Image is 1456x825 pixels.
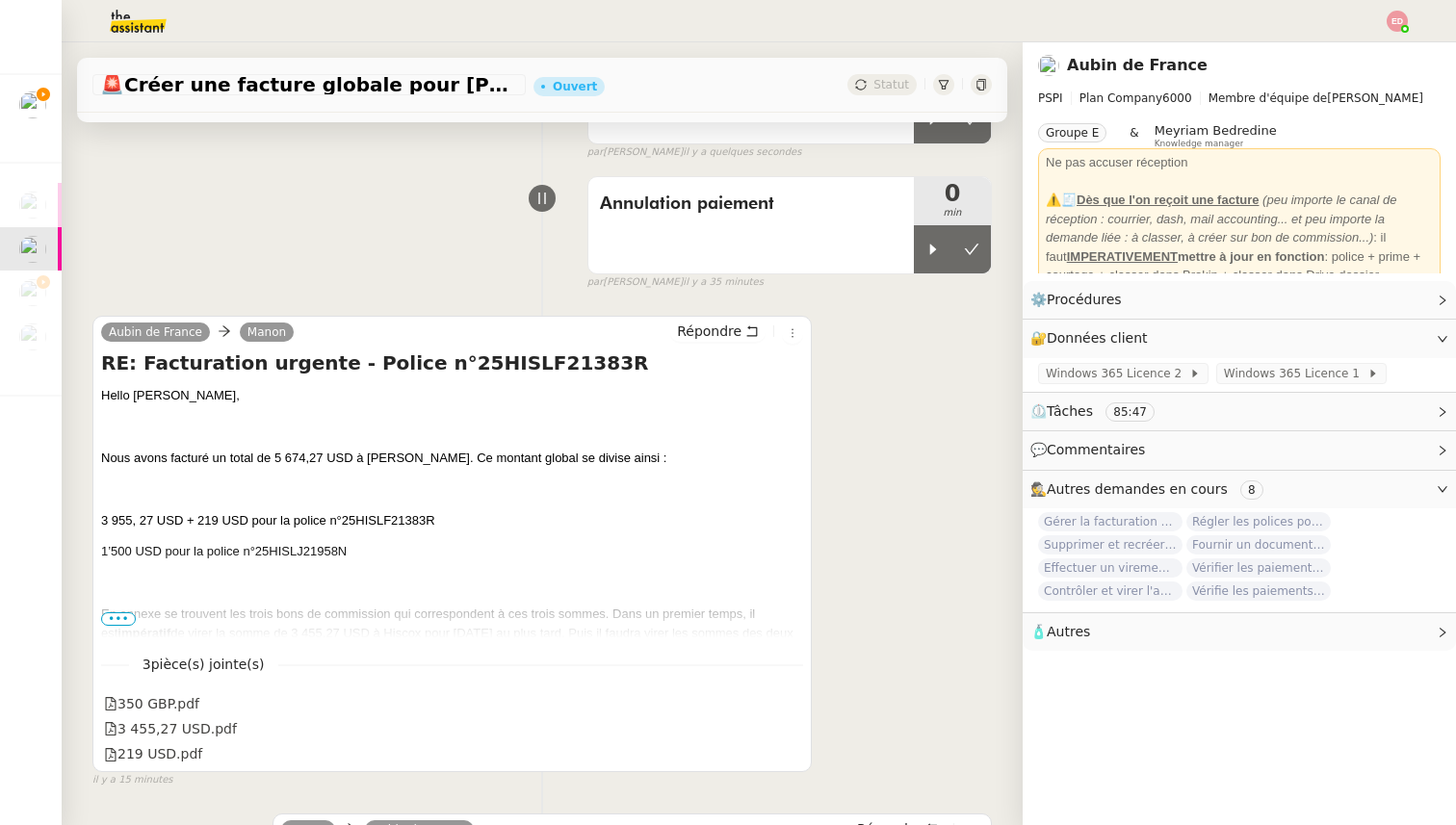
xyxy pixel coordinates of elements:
[1047,481,1228,497] span: Autres demandes en cours
[914,205,991,221] span: min
[1077,193,1259,207] u: Dès que l'on reçoit une facture
[1030,289,1131,311] span: ⚙️
[1186,581,1331,601] span: Vérifie les paiements des primes récentes
[1047,403,1093,419] span: Tâches
[873,78,909,91] span: Statut
[587,274,764,291] small: [PERSON_NAME]
[1023,320,1456,357] div: 🔐Données client
[683,144,801,161] span: il y a quelques secondes
[683,274,764,291] span: il y a 35 minutes
[19,279,46,306] img: users%2FALbeyncImohZ70oG2ud0kR03zez1%2Favatar%2F645c5494-5e49-4313-a752-3cbe407590be
[1047,624,1090,639] span: Autres
[670,321,766,342] button: Répondre
[587,274,604,291] span: par
[101,323,210,341] a: Aubin de France
[1162,91,1192,105] span: 6000
[117,626,170,640] b: impératif
[1105,402,1155,422] nz-tag: 85:47
[1067,249,1325,264] strong: mettre à jour en fonction
[104,693,199,715] div: 350 GBP.pdf
[1224,364,1367,383] span: Windows 365 Licence 1
[587,144,802,161] small: [PERSON_NAME]
[1067,249,1178,264] u: IMPERATIVEMENT
[1067,56,1208,74] a: Aubin de France
[1046,191,1433,303] div: ⚠️🧾 : il faut : police + prime + courtage + classer dans Brokin + classer dans Drive dossier Fact...
[1038,512,1183,531] span: Gérer la facturation des avenants
[587,144,604,161] span: par
[92,772,173,788] span: il y a 15 minutes
[101,606,793,658] span: En annexe se trouvent les trois bons de commission qui correspondent à ces trois sommes. Dans un ...
[1186,535,1331,554] span: Fournir un document bancaire complet
[1130,123,1138,148] span: &
[1038,581,1183,601] span: Contrôler et virer l'achat prime
[553,81,597,92] div: Ouvert
[101,544,347,558] span: 1’500 USD pour la police n°25HISLJ21958N
[101,612,136,626] span: •••
[1240,480,1263,500] nz-tag: 8
[101,349,803,376] h4: RE: Facturation urgente - Police n°25HISLF21383R
[151,657,265,672] span: pièce(s) jointe(s)
[677,322,741,341] span: Répondre
[1387,11,1408,32] img: svg
[240,323,294,341] a: Manon
[19,236,46,263] img: users%2FSclkIUIAuBOhhDrbgjtrSikBoD03%2Favatar%2F48cbc63d-a03d-4817-b5bf-7f7aeed5f2a9
[1030,481,1271,497] span: 🕵️
[1038,123,1106,142] nz-tag: Groupe E
[1038,91,1063,105] span: PSPI
[1023,613,1456,651] div: 🧴Autres
[100,75,518,94] span: Créer une facture globale pour [PERSON_NAME]
[19,192,46,219] img: users%2Fa6PbEmLwvGXylUqKytRPpDpAx153%2Favatar%2Ffanny.png
[1047,442,1145,457] span: Commentaires
[1046,153,1433,172] div: Ne pas accuser réception
[1047,330,1148,346] span: Données client
[1030,403,1171,419] span: ⏲️
[1155,123,1277,138] span: Meyriam Bedredine
[1023,431,1456,469] div: 💬Commentaires
[101,513,435,528] span: 3 955, 27 USD + 219 USD pour la police n°25HISLF21383R
[1209,91,1328,105] span: Membre d'équipe de
[19,91,46,118] img: users%2FWH1OB8fxGAgLOjAz1TtlPPgOcGL2%2Favatar%2F32e28291-4026-4208-b892-04f74488d877
[101,388,240,402] span: Hello [PERSON_NAME],
[100,73,124,96] span: 🚨
[1023,281,1456,319] div: ⚙️Procédures
[1155,139,1244,149] span: Knowledge manager
[101,451,666,465] span: Nous avons facturé un total de 5 674,27 USD à [PERSON_NAME]. Ce montant global se divise ainsi :
[1046,364,1189,383] span: Windows 365 Licence 2
[104,718,237,740] div: 3 455,27 USD.pdf
[1030,624,1090,639] span: 🧴
[1186,558,1331,578] span: Vérifier les paiements reçus
[19,323,46,350] img: users%2FSclkIUIAuBOhhDrbgjtrSikBoD03%2Favatar%2F48cbc63d-a03d-4817-b5bf-7f7aeed5f2a9
[600,190,902,219] span: Annulation paiement
[1023,471,1456,508] div: 🕵️Autres demandes en cours 8
[1038,535,1183,554] span: Supprimer et recréer la facture Steelhead
[104,743,202,765] div: 219 USD.pdf
[1046,193,1397,245] em: (peu importe le canal de réception : courrier, dash, mail accounting... et peu importe la demande...
[1023,393,1456,430] div: ⏲️Tâches 85:47
[1038,558,1183,578] span: Effectuer un virement urgent
[1186,512,1331,531] span: Régler les polices pour les Lefort
[1038,89,1441,108] span: [PERSON_NAME]
[1030,327,1156,349] span: 🔐
[1155,123,1277,148] app-user-label: Knowledge manager
[129,654,278,676] span: 3
[1038,55,1059,76] img: users%2FSclkIUIAuBOhhDrbgjtrSikBoD03%2Favatar%2F48cbc63d-a03d-4817-b5bf-7f7aeed5f2a9
[1047,292,1122,307] span: Procédures
[1030,442,1154,457] span: 💬
[1079,91,1162,105] span: Plan Company
[914,182,991,205] span: 0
